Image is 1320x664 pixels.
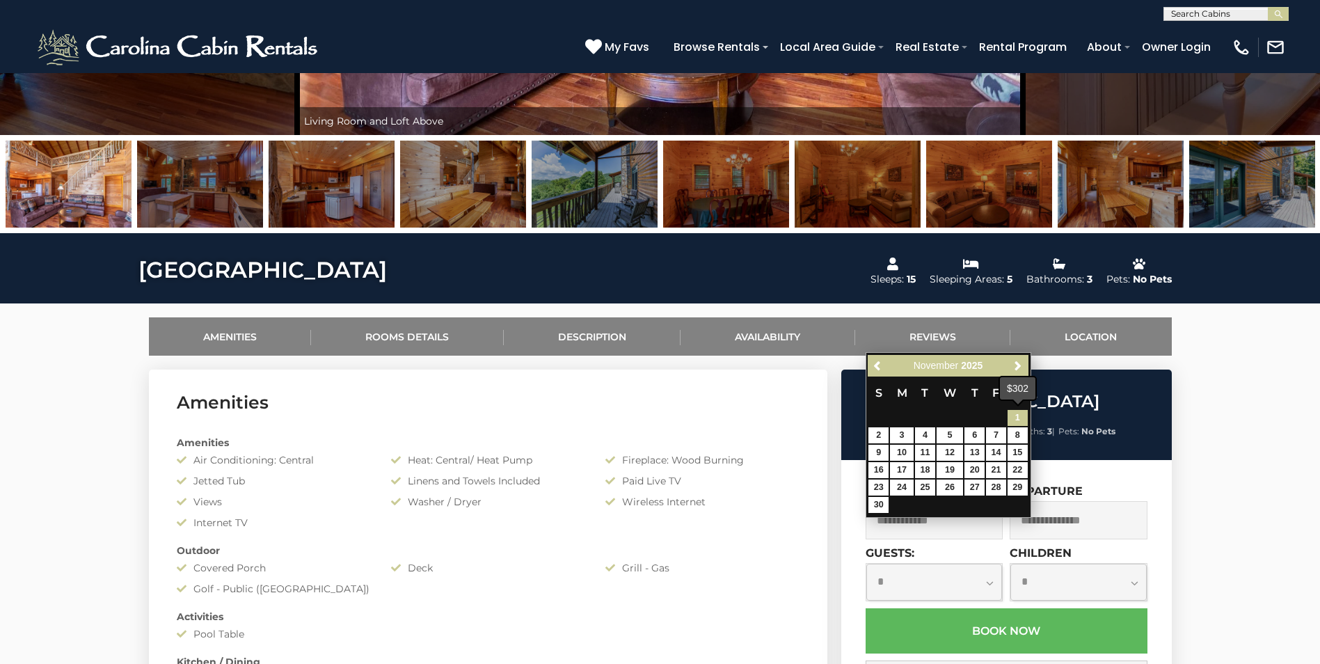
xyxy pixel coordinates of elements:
[1008,462,1028,478] a: 22
[311,317,504,356] a: Rooms Details
[1058,141,1184,228] img: 163466681
[595,474,809,488] div: Paid Live TV
[868,497,889,513] a: 30
[937,445,963,461] a: 12
[773,35,882,59] a: Local Area Guide
[1010,484,1083,498] label: Departure
[845,393,1168,411] h2: [GEOGRAPHIC_DATA]
[914,360,959,371] span: November
[972,35,1074,59] a: Rental Program
[667,35,767,59] a: Browse Rentals
[381,453,595,467] div: Heat: Central/ Heat Pump
[35,26,324,68] img: White-1-2.png
[149,317,312,356] a: Amenities
[1135,35,1218,59] a: Owner Login
[964,462,985,478] a: 20
[795,141,921,228] img: 163466679
[381,495,595,509] div: Washer / Dryer
[971,386,978,400] span: Thursday
[889,35,966,59] a: Real Estate
[875,386,882,400] span: Sunday
[1019,426,1045,436] span: Baths:
[986,445,1006,461] a: 14
[1047,426,1052,436] strong: 3
[868,445,889,461] a: 9
[166,610,810,624] div: Activities
[6,141,132,228] img: 163466673
[1058,426,1079,436] span: Pets:
[585,38,653,56] a: My Favs
[964,427,985,443] a: 6
[177,390,800,415] h3: Amenities
[297,107,1023,135] div: Living Room and Loft Above
[1266,38,1285,57] img: mail-regular-white.png
[595,561,809,575] div: Grill - Gas
[964,445,985,461] a: 13
[595,453,809,467] div: Fireplace: Wood Burning
[166,544,810,558] div: Outdoor
[1000,377,1035,400] div: $302
[166,561,381,575] div: Covered Porch
[166,453,381,467] div: Air Conditioning: Central
[890,427,914,443] a: 3
[873,361,884,372] span: Previous
[1010,357,1027,374] a: Next
[937,427,963,443] a: 5
[855,317,1011,356] a: Reviews
[166,627,381,641] div: Pool Table
[1189,141,1315,228] img: 163466700
[1008,445,1028,461] a: 15
[166,495,381,509] div: Views
[166,474,381,488] div: Jetted Tub
[926,141,1052,228] img: 163466680
[166,516,381,530] div: Internet TV
[1008,427,1028,443] a: 8
[964,480,985,496] a: 27
[1232,38,1251,57] img: phone-regular-white.png
[381,561,595,575] div: Deck
[1008,480,1028,496] a: 29
[1010,546,1072,560] label: Children
[986,427,1006,443] a: 7
[915,427,935,443] a: 4
[961,360,983,371] span: 2025
[944,386,956,400] span: Wednesday
[1010,317,1172,356] a: Location
[381,474,595,488] div: Linens and Towels Included
[915,462,935,478] a: 18
[992,386,999,400] span: Friday
[868,462,889,478] a: 16
[937,462,963,478] a: 19
[166,436,810,450] div: Amenities
[866,608,1147,654] button: Book Now
[166,582,381,596] div: Golf - Public ([GEOGRAPHIC_DATA])
[890,445,914,461] a: 10
[1081,426,1115,436] strong: No Pets
[897,386,907,400] span: Monday
[890,462,914,478] a: 17
[921,386,928,400] span: Tuesday
[137,141,263,228] img: 163466676
[986,480,1006,496] a: 28
[868,480,889,496] a: 23
[1008,410,1028,426] a: 1
[1080,35,1129,59] a: About
[986,462,1006,478] a: 21
[595,495,809,509] div: Wireless Internet
[890,480,914,496] a: 24
[400,141,526,228] img: 163466682
[866,546,914,560] label: Guests:
[1012,361,1024,372] span: Next
[937,480,963,496] a: 26
[915,445,935,461] a: 11
[681,317,855,356] a: Availability
[504,317,681,356] a: Description
[868,427,889,443] a: 2
[269,141,395,228] img: 163466675
[1019,422,1055,441] li: |
[663,141,789,228] img: 163466677
[605,38,649,56] span: My Favs
[915,480,935,496] a: 25
[869,357,886,374] a: Previous
[532,141,658,228] img: 163466702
